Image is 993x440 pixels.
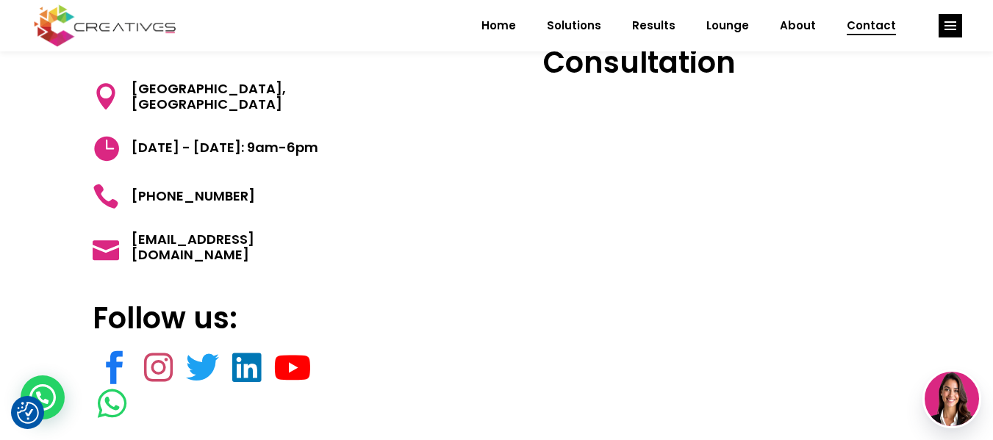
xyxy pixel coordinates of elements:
h3: Follow us: [93,300,330,336]
a: Solutions [531,7,617,45]
span: Contact [847,7,896,45]
a: link [232,350,261,386]
span: [DATE] - [DATE]: 9am-6pm [119,134,318,161]
a: link [939,14,962,37]
button: Consent Preferences [17,402,39,424]
a: link [98,386,126,422]
span: About [780,7,816,45]
span: [GEOGRAPHIC_DATA], [GEOGRAPHIC_DATA] [119,81,330,112]
span: [PHONE_NUMBER] [119,183,255,209]
a: link [144,350,173,386]
span: [EMAIL_ADDRESS][DOMAIN_NAME] [119,231,330,263]
img: Revisit consent button [17,402,39,424]
a: [PHONE_NUMBER] [93,183,255,209]
a: link [274,350,312,386]
a: Contact [831,7,911,45]
a: Results [617,7,691,45]
span: Lounge [706,7,749,45]
img: Creatives [31,3,179,48]
a: Lounge [691,7,764,45]
span: Home [481,7,516,45]
a: [EMAIL_ADDRESS][DOMAIN_NAME] [93,231,330,263]
a: link [98,350,131,386]
a: Home [466,7,531,45]
span: Results [632,7,675,45]
span: Solutions [547,7,601,45]
img: agent [925,372,979,426]
div: WhatsApp contact [21,375,65,419]
a: About [764,7,831,45]
a: link [186,350,219,386]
